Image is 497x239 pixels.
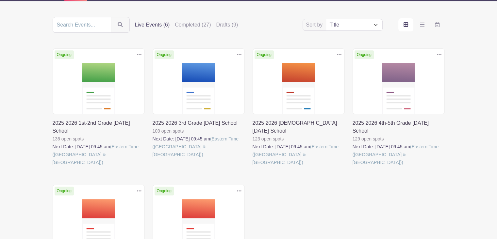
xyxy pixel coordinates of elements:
[306,21,325,29] label: Sort by
[53,17,111,33] input: Search Events...
[135,21,170,29] label: Live Events (6)
[398,18,445,31] div: order and view
[175,21,211,29] label: Completed (27)
[216,21,238,29] label: Drafts (9)
[135,21,238,29] div: filters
